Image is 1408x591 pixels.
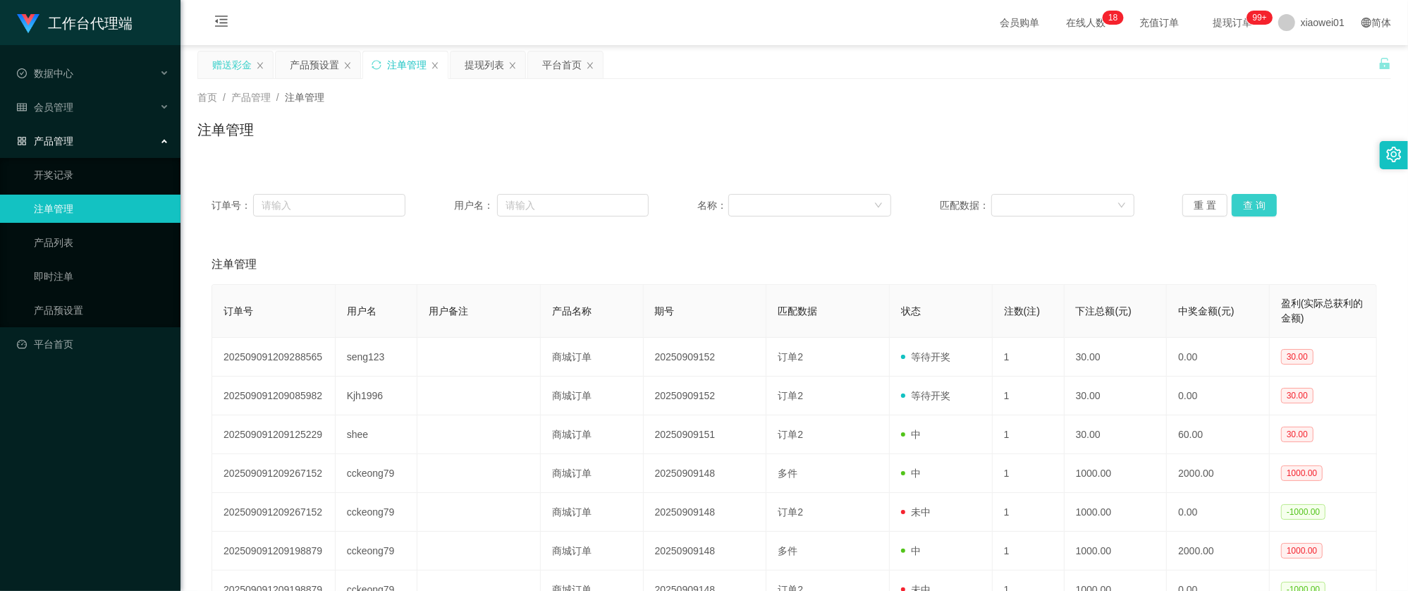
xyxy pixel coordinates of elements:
span: 中 [901,468,921,479]
td: 1000.00 [1065,493,1168,532]
td: 20250909148 [644,532,767,571]
span: 订单号： [212,198,253,213]
span: 订单2 [778,429,803,440]
button: 查 询 [1232,194,1277,217]
span: 30.00 [1281,427,1314,442]
a: 即时注单 [34,262,169,291]
a: 产品预设置 [34,296,169,324]
td: 202509091209125229 [212,415,336,454]
td: 2000.00 [1167,454,1270,493]
span: 多件 [778,545,797,556]
span: 等待开奖 [901,390,950,401]
td: 商城订单 [541,454,644,493]
td: 20250909148 [644,493,767,532]
span: 1000.00 [1281,543,1323,559]
td: 30.00 [1065,377,1168,415]
div: 产品预设置 [290,51,339,78]
span: 30.00 [1281,388,1314,403]
span: 多件 [778,468,797,479]
td: 0.00 [1167,338,1270,377]
span: 中奖金额(元) [1178,305,1234,317]
td: 1000.00 [1065,454,1168,493]
td: 1 [993,532,1065,571]
span: / [276,92,279,103]
img: logo.9652507e.png [17,14,39,34]
span: -1000.00 [1281,504,1326,520]
td: 1 [993,377,1065,415]
h1: 注单管理 [197,119,254,140]
span: 首页 [197,92,217,103]
td: 1 [993,493,1065,532]
i: 图标: close [343,61,352,70]
span: 订单2 [778,390,803,401]
td: 20250909152 [644,377,767,415]
td: 0.00 [1167,377,1270,415]
td: 商城订单 [541,377,644,415]
span: 订单号 [224,305,253,317]
span: 30.00 [1281,349,1314,365]
td: 30.00 [1065,415,1168,454]
div: 提现列表 [465,51,504,78]
a: 图标: dashboard平台首页 [17,330,169,358]
i: 图标: unlock [1378,57,1391,70]
span: 匹配数据： [940,198,991,213]
a: 工作台代理端 [17,17,133,28]
i: 图标: table [17,102,27,112]
td: cckeong79 [336,493,418,532]
span: 下注总额(元) [1076,305,1132,317]
td: 商城订单 [541,415,644,454]
td: 60.00 [1167,415,1270,454]
span: 盈利(实际总获利的金额) [1281,298,1364,324]
a: 产品列表 [34,229,169,257]
span: 用户备注 [429,305,468,317]
span: 订单2 [778,351,803,362]
td: 202509091209198879 [212,532,336,571]
span: 提现订单 [1206,18,1260,28]
sup: 18 [1103,11,1123,25]
td: 202509091209085982 [212,377,336,415]
td: 202509091209267152 [212,493,336,532]
span: 在线人数 [1060,18,1113,28]
td: 商城订单 [541,493,644,532]
td: cckeong79 [336,454,418,493]
button: 重 置 [1182,194,1228,217]
span: 注单管理 [212,256,257,273]
div: 注单管理 [387,51,427,78]
span: 产品管理 [17,135,73,147]
span: 会员管理 [17,102,73,113]
span: 订单2 [778,506,803,518]
h1: 工作台代理端 [48,1,133,46]
td: seng123 [336,338,418,377]
span: 期号 [655,305,675,317]
td: shee [336,415,418,454]
td: 202509091209267152 [212,454,336,493]
span: 用户名 [347,305,377,317]
i: 图标: down [1118,201,1126,211]
td: 30.00 [1065,338,1168,377]
span: 注单管理 [285,92,324,103]
td: 20250909151 [644,415,767,454]
input: 请输入 [253,194,406,217]
span: 充值订单 [1133,18,1187,28]
a: 开奖记录 [34,161,169,189]
span: / [223,92,226,103]
span: 等待开奖 [901,351,950,362]
i: 图标: sync [372,60,381,70]
span: 产品名称 [552,305,592,317]
i: 图标: close [508,61,517,70]
span: 注数(注) [1004,305,1040,317]
div: 赠送彩金 [212,51,252,78]
i: 图标: appstore-o [17,136,27,146]
span: 名称： [697,198,728,213]
i: 图标: global [1361,18,1371,28]
span: 用户名： [454,198,497,213]
td: 1 [993,415,1065,454]
td: 0.00 [1167,493,1270,532]
i: 图标: close [586,61,594,70]
td: 商城订单 [541,338,644,377]
span: 未中 [901,506,931,518]
p: 1 [1108,11,1113,25]
i: 图标: close [256,61,264,70]
td: 1 [993,338,1065,377]
span: 匹配数据 [778,305,817,317]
